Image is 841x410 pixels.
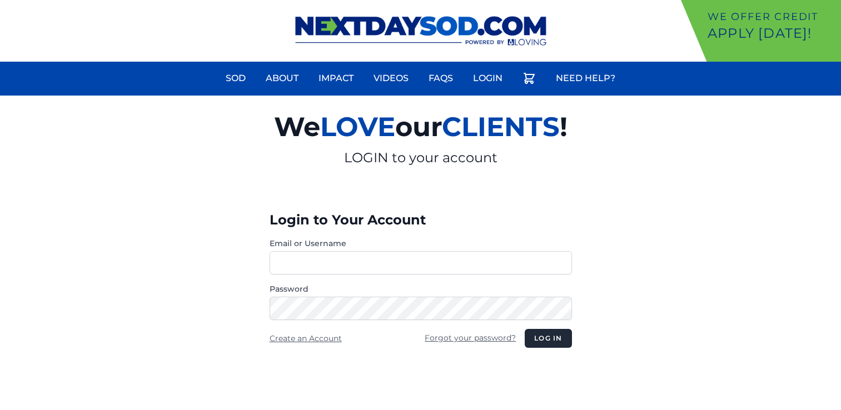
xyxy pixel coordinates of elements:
p: We offer Credit [708,9,837,24]
a: Login [466,65,509,92]
label: Password [270,283,572,294]
a: FAQs [422,65,460,92]
span: CLIENTS [442,111,560,143]
a: Sod [219,65,252,92]
a: Create an Account [270,333,342,343]
a: Forgot your password? [425,333,516,343]
a: About [259,65,305,92]
p: Apply [DATE]! [708,24,837,42]
span: LOVE [320,111,395,143]
h3: Login to Your Account [270,211,572,229]
a: Need Help? [549,65,622,92]
label: Email or Username [270,238,572,249]
a: Videos [367,65,415,92]
button: Log in [525,329,571,348]
h2: We our ! [145,104,696,149]
p: LOGIN to your account [145,149,696,167]
a: Impact [312,65,360,92]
